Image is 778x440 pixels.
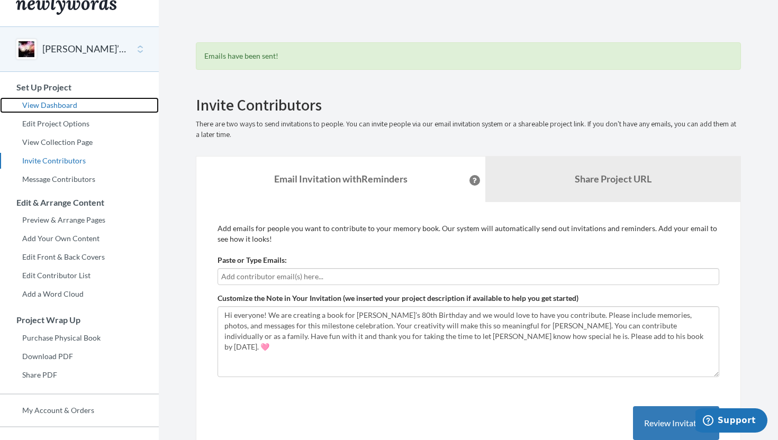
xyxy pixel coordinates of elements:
div: Emails have been sent! [196,42,741,70]
label: Customize the Note in Your Invitation (we inserted your project description if available to help ... [218,293,578,304]
label: Paste or Type Emails: [218,255,287,265]
b: Share Project URL [575,173,652,185]
h3: Set Up Project [1,82,159,92]
h2: Invite Contributors [196,96,741,114]
h3: Edit & Arrange Content [1,198,159,207]
h3: Project Wrap Up [1,315,159,325]
button: [PERSON_NAME]’s 80th Birthday [42,42,128,56]
textarea: Hi everyone! We are creating a book for [PERSON_NAME]’s 80th Birthday and we would love to have y... [218,306,719,377]
strong: Email Invitation with Reminders [274,173,408,185]
input: Add contributor email(s) here... [221,271,716,282]
iframe: Opens a widget where you can chat to one of our agents [695,408,767,435]
p: Add emails for people you want to contribute to your memory book. Our system will automatically s... [218,223,719,244]
p: There are two ways to send invitations to people. You can invite people via our email invitation ... [196,119,741,140]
